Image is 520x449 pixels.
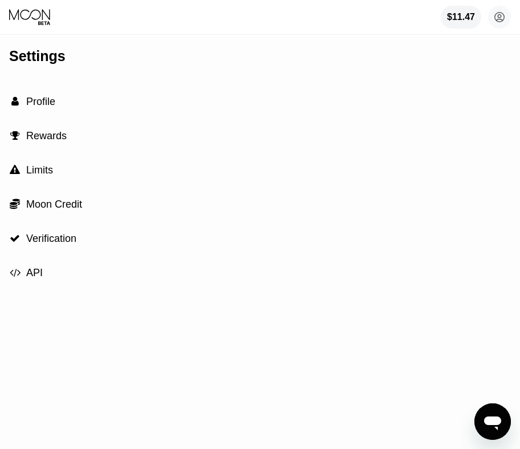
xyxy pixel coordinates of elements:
[26,199,82,210] span: Moon Credit
[441,6,481,29] div: $11.47
[26,164,53,176] span: Limits
[26,96,55,107] span: Profile
[11,96,19,107] span: 
[10,233,20,244] span: 
[10,131,20,141] span: 
[447,12,475,22] div: $11.47
[9,165,21,175] div: 
[26,130,67,141] span: Rewards
[9,119,511,153] div: Rewards
[9,48,511,64] div: Settings
[10,165,20,175] span: 
[9,256,511,290] div: API
[9,96,21,107] div: 
[9,221,511,256] div: Verification
[9,131,21,141] div: 
[10,198,20,209] span: 
[474,403,511,440] iframe: Button to launch messaging window
[9,84,511,119] div: Profile
[26,267,43,278] span: API
[9,233,21,244] div: 
[9,153,511,187] div: Limits
[9,198,21,209] div: 
[9,187,511,221] div: Moon Credit
[9,268,21,278] div: 
[10,268,21,278] span: 
[26,233,76,244] span: Verification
